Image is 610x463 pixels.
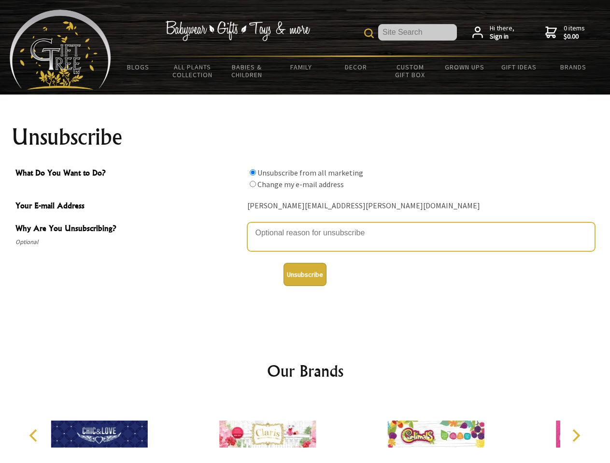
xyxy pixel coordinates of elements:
[490,24,514,41] span: Hi there,
[383,57,438,85] a: Custom Gift Box
[15,167,242,181] span: What Do You Want to Do?
[15,222,242,236] span: Why Are You Unsubscribing?
[15,200,242,214] span: Your E-mail Address
[220,57,274,85] a: Babies & Children
[12,125,599,149] h1: Unsubscribe
[492,57,546,77] a: Gift Ideas
[274,57,329,77] a: Family
[564,32,585,41] strong: $0.00
[364,28,374,38] img: product search
[257,168,363,177] label: Unsubscribe from all marketing
[24,425,45,446] button: Previous
[437,57,492,77] a: Grown Ups
[15,236,242,248] span: Optional
[111,57,166,77] a: BLOGS
[490,32,514,41] strong: Sign in
[250,181,256,187] input: What Do You Want to Do?
[564,24,585,41] span: 0 items
[565,425,586,446] button: Next
[10,10,111,90] img: Babyware - Gifts - Toys and more...
[546,57,601,77] a: Brands
[257,179,344,189] label: Change my e-mail address
[19,359,591,382] h2: Our Brands
[247,222,595,251] textarea: Why Are You Unsubscribing?
[250,169,256,176] input: What Do You Want to Do?
[378,24,457,41] input: Site Search
[472,24,514,41] a: Hi there,Sign in
[328,57,383,77] a: Decor
[166,57,220,85] a: All Plants Collection
[545,24,585,41] a: 0 items$0.00
[284,263,326,286] button: Unsubscribe
[247,199,595,214] div: [PERSON_NAME][EMAIL_ADDRESS][PERSON_NAME][DOMAIN_NAME]
[165,21,310,41] img: Babywear - Gifts - Toys & more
